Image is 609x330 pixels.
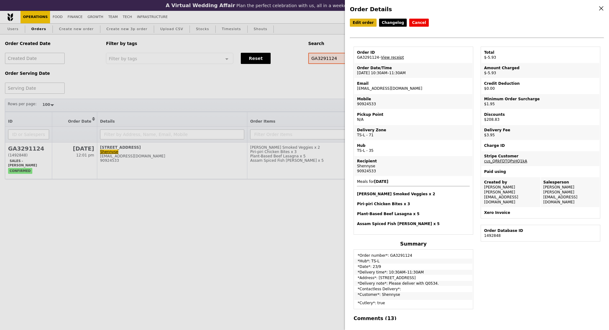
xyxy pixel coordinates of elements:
a: Edit order [350,19,377,27]
div: Order ID [357,50,470,55]
td: $208.83 [482,110,599,124]
div: Credit Deduction [484,81,597,86]
td: 90924533 [355,94,472,109]
span: – [379,55,381,60]
td: *Address*: [STREET_ADDRESS] [355,275,472,280]
td: $0.00 [482,79,599,93]
td: [PERSON_NAME] [PERSON_NAME][EMAIL_ADDRESS][DOMAIN_NAME] [541,177,600,207]
button: Cancel [409,19,429,27]
a: View receipt [381,55,404,60]
div: Recipient [357,159,470,164]
div: Xero Invoice [484,210,597,215]
td: *Hub*: TS-L [355,259,472,264]
td: *Order number*: GA3291124 [355,250,472,258]
td: $3.95 [482,125,599,140]
h4: Piri-piri Chicken Bites x 3 [357,201,470,206]
div: Order Date/Time [357,66,470,70]
td: $1.95 [482,94,599,109]
div: Discounts [484,112,597,117]
h4: Comments (13) [354,315,473,321]
td: *Date*: 23/9 [355,264,472,269]
div: Total [484,50,597,55]
div: Minimum Order Surcharge [484,97,597,102]
td: N/A [355,110,472,124]
td: *Delivery note*: Please deliver with Q0534. [355,281,472,286]
div: Charge ID [484,143,597,148]
td: *Customer*: Shennyse [355,292,472,300]
span: Meals for [357,179,470,226]
h4: [PERSON_NAME] Smoked Veggies x 2 [357,192,470,197]
div: Delivery Zone [357,128,470,133]
div: 90924533 [357,169,470,174]
div: Delivery Fee [484,128,597,133]
span: Order Details [350,6,392,12]
td: [DATE] 10:30AM–11:30AM [355,63,472,78]
div: Salesperson [543,180,597,185]
td: GA3291124 [355,47,472,62]
td: 1492848 [482,226,599,241]
td: $-5.93 [482,47,599,62]
td: *Contactless Delivery*: [355,287,472,292]
b: [DATE] [374,179,388,184]
h4: Assam Spiced Fish [PERSON_NAME] x 5 [357,221,470,226]
div: Email [357,81,470,86]
div: Pickup Point [357,112,470,117]
td: *Cutlery*: true [355,301,472,308]
div: Paid using [484,169,597,174]
div: Amount Charged [484,66,597,70]
td: $-5.93 [482,63,599,78]
td: [PERSON_NAME] [PERSON_NAME][EMAIL_ADDRESS][DOMAIN_NAME] [482,177,540,207]
td: TS-L - 71 [355,125,472,140]
div: Created by [484,180,538,185]
div: Shennyse [357,164,470,169]
div: Stripe Customer [484,154,597,159]
a: Changelog [379,19,407,27]
div: Hub [357,143,470,148]
td: [EMAIL_ADDRESS][DOMAIN_NAME] [355,79,472,93]
td: *Delivery time*: 10:30AM–11:30AM [355,270,472,275]
td: TS-L - 35 [355,141,472,156]
h4: Summary [354,241,473,247]
h4: Plant-Based Beef Lasagna x 5 [357,211,470,216]
a: cus_QRkFDTQPsHQ1kA [484,159,527,163]
div: Mobile [357,97,470,102]
div: Order Database ID [484,228,597,233]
